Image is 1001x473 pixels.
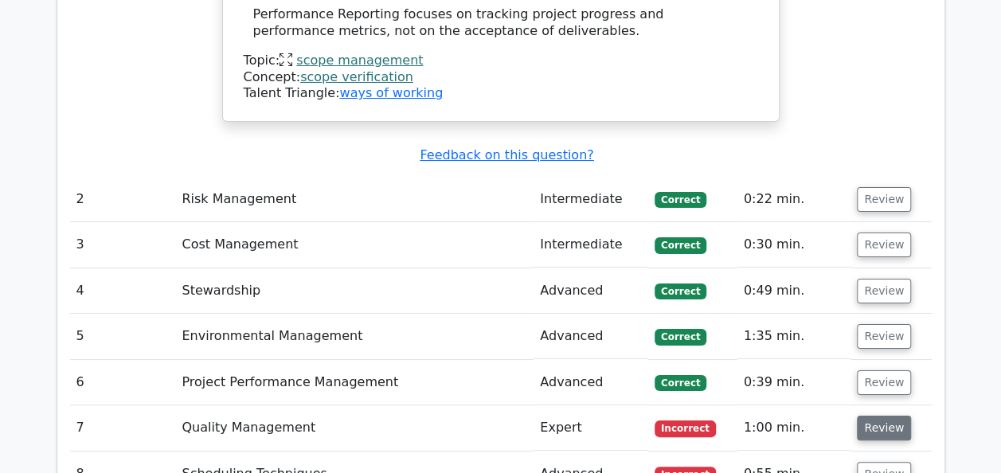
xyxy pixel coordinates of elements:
[300,69,413,84] a: scope verification
[534,405,648,451] td: Expert
[857,233,911,257] button: Review
[175,405,534,451] td: Quality Management
[175,360,534,405] td: Project Performance Management
[175,177,534,222] td: Risk Management
[655,283,706,299] span: Correct
[655,329,706,345] span: Correct
[296,53,423,68] a: scope management
[737,360,851,405] td: 0:39 min.
[70,314,176,359] td: 5
[534,268,648,314] td: Advanced
[175,222,534,268] td: Cost Management
[857,416,911,440] button: Review
[857,279,911,303] button: Review
[737,268,851,314] td: 0:49 min.
[70,222,176,268] td: 3
[857,187,911,212] button: Review
[244,53,758,102] div: Talent Triangle:
[737,177,851,222] td: 0:22 min.
[655,237,706,253] span: Correct
[420,147,593,162] a: Feedback on this question?
[857,370,911,395] button: Review
[737,314,851,359] td: 1:35 min.
[737,222,851,268] td: 0:30 min.
[244,69,758,86] div: Concept:
[655,420,716,436] span: Incorrect
[534,360,648,405] td: Advanced
[655,192,706,208] span: Correct
[339,85,443,100] a: ways of working
[70,177,176,222] td: 2
[70,405,176,451] td: 7
[534,222,648,268] td: Intermediate
[175,314,534,359] td: Environmental Management
[737,405,851,451] td: 1:00 min.
[534,314,648,359] td: Advanced
[244,53,758,69] div: Topic:
[175,268,534,314] td: Stewardship
[655,375,706,391] span: Correct
[70,268,176,314] td: 4
[857,324,911,349] button: Review
[70,360,176,405] td: 6
[534,177,648,222] td: Intermediate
